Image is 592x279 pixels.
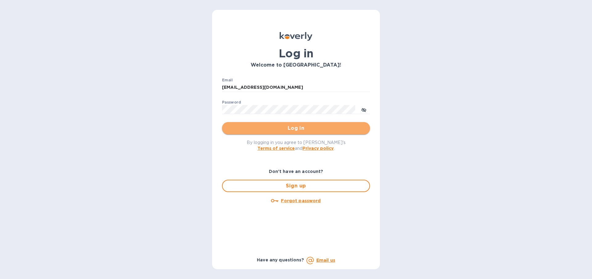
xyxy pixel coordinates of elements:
span: Log in [227,125,365,132]
h1: Log in [222,47,370,60]
button: toggle password visibility [358,103,370,116]
a: Terms of service [257,146,295,151]
a: Privacy policy [302,146,334,151]
label: Password [222,101,241,104]
a: Email us [316,258,335,263]
b: Have any questions? [257,257,304,262]
button: Sign up [222,180,370,192]
input: Enter email address [222,83,370,92]
img: Koverly [280,32,312,41]
b: Don't have an account? [269,169,323,174]
button: Log in [222,122,370,134]
span: By logging in you agree to [PERSON_NAME]'s and . [247,140,346,151]
h3: Welcome to [GEOGRAPHIC_DATA]! [222,62,370,68]
span: Sign up [228,182,364,190]
u: Forgot password [281,198,321,203]
label: Email [222,78,233,82]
